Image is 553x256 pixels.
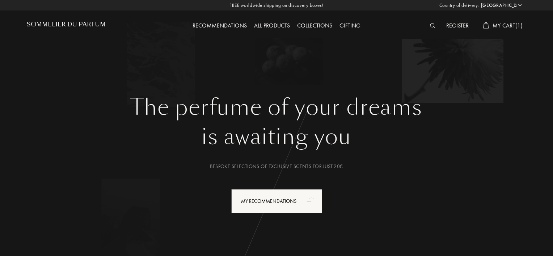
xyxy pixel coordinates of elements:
a: Sommelier du Parfum [27,21,106,31]
a: Register [443,22,472,29]
div: Collections [294,21,336,31]
div: Bespoke selections of exclusive scents for just 20€ [32,163,521,170]
div: Register [443,21,472,31]
img: search_icn_white.svg [430,23,435,28]
div: is awaiting you [32,120,521,153]
h1: The perfume of your dreams [32,94,521,120]
div: All products [250,21,294,31]
div: animation [304,193,319,208]
img: cart_white.svg [483,22,489,29]
div: Gifting [336,21,364,31]
a: Collections [294,22,336,29]
a: All products [250,22,294,29]
span: Country of delivery: [439,2,479,9]
div: Recommendations [189,21,250,31]
a: Gifting [336,22,364,29]
a: Recommendations [189,22,250,29]
span: My Cart ( 1 ) [493,22,523,29]
a: My Recommendationsanimation [226,189,328,213]
div: My Recommendations [231,189,322,213]
h1: Sommelier du Parfum [27,21,106,28]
